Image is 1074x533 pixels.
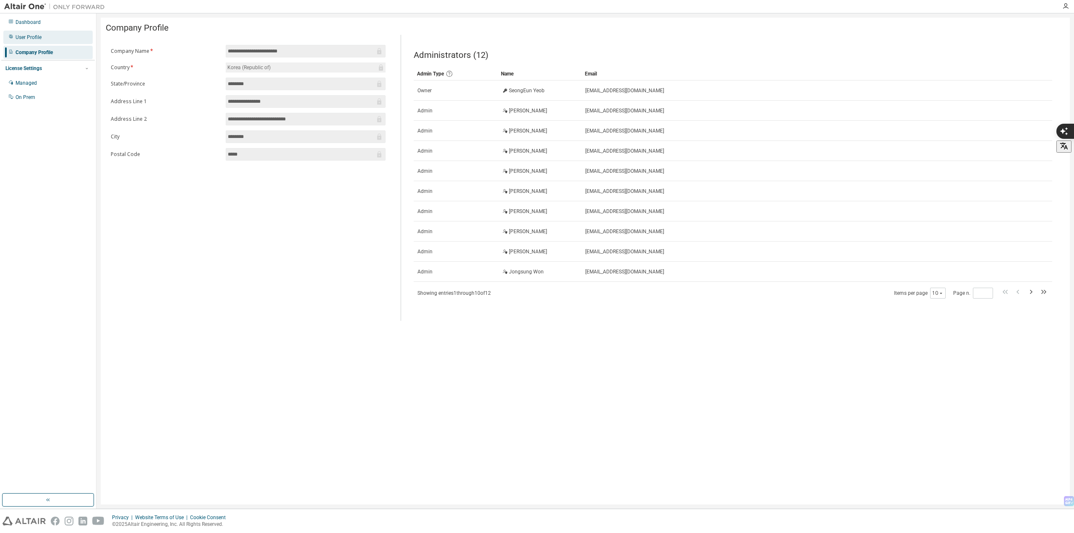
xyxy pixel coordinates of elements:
[190,514,231,521] div: Cookie Consent
[417,290,491,296] span: Showing entries 1 through 10 of 12
[509,248,547,255] span: [PERSON_NAME]
[16,49,53,56] div: Company Profile
[51,517,60,525] img: facebook.svg
[111,151,221,158] label: Postal Code
[953,288,993,299] span: Page n.
[111,98,221,105] label: Address Line 1
[585,87,664,94] span: [EMAIL_ADDRESS][DOMAIN_NAME]
[16,19,41,26] div: Dashboard
[65,517,73,525] img: instagram.svg
[509,87,545,94] span: SeongEun Yeob
[501,67,578,81] div: Name
[417,127,433,134] span: Admin
[5,65,42,72] div: License Settings
[78,517,87,525] img: linkedin.svg
[509,127,547,134] span: [PERSON_NAME]
[16,34,42,41] div: User Profile
[111,48,221,55] label: Company Name
[226,63,272,72] div: Korea (Republic of)
[509,188,547,195] span: [PERSON_NAME]
[585,208,664,215] span: [EMAIL_ADDRESS][DOMAIN_NAME]
[509,208,547,215] span: [PERSON_NAME]
[585,67,1029,81] div: Email
[111,64,221,71] label: Country
[3,517,46,525] img: altair_logo.svg
[417,71,444,77] span: Admin Type
[509,168,547,174] span: [PERSON_NAME]
[509,107,547,114] span: [PERSON_NAME]
[111,133,221,140] label: City
[16,80,37,86] div: Managed
[509,228,547,235] span: [PERSON_NAME]
[135,514,190,521] div: Website Terms of Use
[417,228,433,235] span: Admin
[417,248,433,255] span: Admin
[417,268,433,275] span: Admin
[585,127,664,134] span: [EMAIL_ADDRESS][DOMAIN_NAME]
[585,188,664,195] span: [EMAIL_ADDRESS][DOMAIN_NAME]
[417,107,433,114] span: Admin
[4,3,109,11] img: Altair One
[417,188,433,195] span: Admin
[932,290,944,296] button: 10
[226,62,386,73] div: Korea (Republic of)
[16,94,35,101] div: On Prem
[417,208,433,215] span: Admin
[417,168,433,174] span: Admin
[509,148,547,154] span: [PERSON_NAME]
[585,168,664,174] span: [EMAIL_ADDRESS][DOMAIN_NAME]
[585,107,664,114] span: [EMAIL_ADDRESS][DOMAIN_NAME]
[585,248,664,255] span: [EMAIL_ADDRESS][DOMAIN_NAME]
[417,87,432,94] span: Owner
[509,268,544,275] span: Jongsung Won
[894,288,946,299] span: Items per page
[112,514,135,521] div: Privacy
[112,521,231,528] p: © 2025 Altair Engineering, Inc. All Rights Reserved.
[585,148,664,154] span: [EMAIL_ADDRESS][DOMAIN_NAME]
[92,517,104,525] img: youtube.svg
[414,50,488,60] span: Administrators (12)
[111,116,221,122] label: Address Line 2
[585,228,664,235] span: [EMAIL_ADDRESS][DOMAIN_NAME]
[417,148,433,154] span: Admin
[585,268,664,275] span: [EMAIL_ADDRESS][DOMAIN_NAME]
[111,81,221,87] label: State/Province
[106,23,169,33] span: Company Profile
